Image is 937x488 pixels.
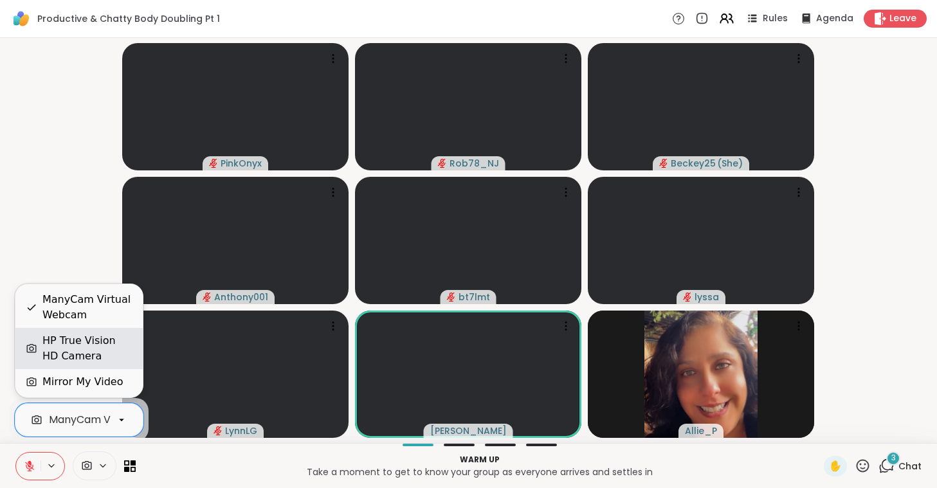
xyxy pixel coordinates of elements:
span: LynnLG [225,424,257,437]
span: Chat [898,460,922,473]
span: Rob78_NJ [450,157,499,170]
span: audio-muted [209,159,218,168]
img: ShareWell Logomark [10,8,32,30]
span: audio-muted [683,293,692,302]
div: ManyCam Virtual Webcam [49,412,186,428]
span: Agenda [816,12,853,25]
span: Productive & Chatty Body Doubling Pt 1 [37,12,220,25]
span: ( She ) [717,157,743,170]
span: audio-muted [438,159,447,168]
span: 3 [891,453,896,464]
span: Beckey25 [671,157,716,170]
span: [PERSON_NAME] [430,424,507,437]
span: audio-muted [659,159,668,168]
span: audio-muted [447,293,456,302]
span: Anthony001 [214,291,268,303]
p: Warm up [143,454,816,465]
p: Take a moment to get to know your group as everyone arrives and settles in [143,465,816,478]
span: Allie_P [685,424,717,437]
div: Mirror My Video [42,374,123,390]
span: bt7lmt [459,291,490,303]
span: Leave [889,12,916,25]
span: audio-muted [214,426,223,435]
img: Allie_P [644,311,758,438]
span: lyssa [695,291,719,303]
div: ManyCam Virtual Webcam [42,292,132,323]
span: audio-muted [203,293,212,302]
span: Rules [763,12,788,25]
span: ✋ [829,458,842,474]
div: HP True Vision HD Camera [42,333,132,364]
span: PinkOnyx [221,157,262,170]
